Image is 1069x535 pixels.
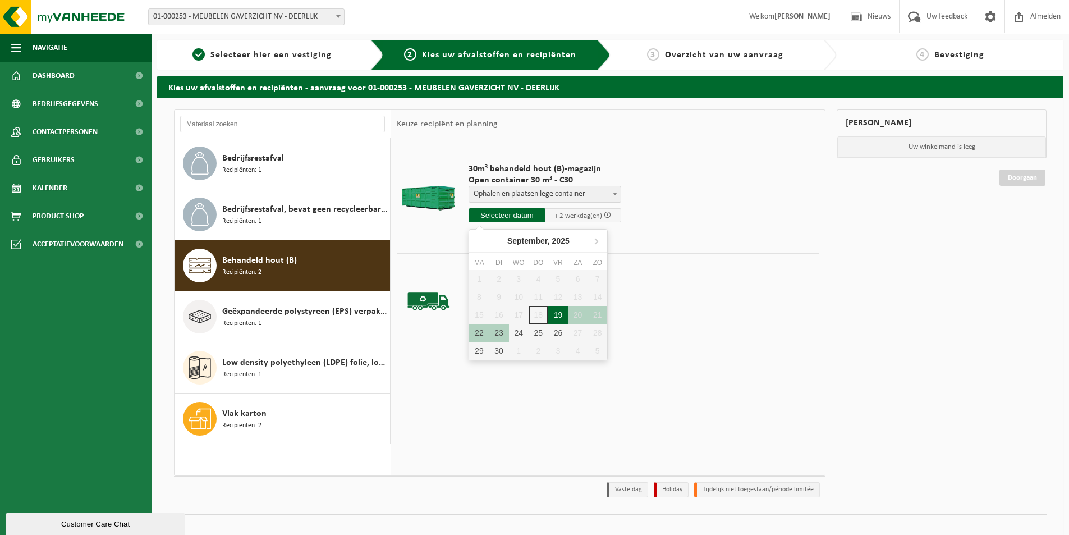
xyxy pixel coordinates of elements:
[694,482,820,497] li: Tijdelijk niet toegestaan/période limitée
[934,51,984,60] span: Bevestiging
[222,420,261,431] span: Recipiënten: 2
[222,318,261,329] span: Recipiënten: 1
[509,324,529,342] div: 24
[222,216,261,227] span: Recipiënten: 1
[503,232,574,250] div: September,
[607,482,648,497] li: Vaste dag
[489,257,508,268] div: di
[489,342,508,360] div: 30
[175,138,391,189] button: Bedrijfsrestafval Recipiënten: 1
[175,189,391,240] button: Bedrijfsrestafval, bevat geen recycleerbare fracties, verbrandbaar na verkleining Recipiënten: 1
[647,48,659,61] span: 3
[157,76,1063,98] h2: Kies uw afvalstoffen en recipiënten - aanvraag voor 01-000253 - MEUBELEN GAVERZICHT NV - DEERLIJK
[509,257,529,268] div: wo
[469,257,489,268] div: ma
[33,202,84,230] span: Product Shop
[509,342,529,360] div: 1
[588,257,607,268] div: zo
[548,342,568,360] div: 3
[163,48,361,62] a: 1Selecteer hier een vestiging
[33,34,67,62] span: Navigatie
[837,136,1046,158] p: Uw winkelmand is leeg
[222,165,261,176] span: Recipiënten: 1
[175,291,391,342] button: Geëxpandeerde polystyreen (EPS) verpakking (< 1 m² per stuk), recycleerbaar Recipiënten: 1
[489,324,508,342] div: 23
[175,342,391,394] button: Low density polyethyleen (LDPE) folie, los, naturel Recipiënten: 1
[404,48,416,61] span: 2
[33,118,98,146] span: Contactpersonen
[175,394,391,444] button: Vlak karton Recipiënten: 2
[469,175,621,186] span: Open container 30 m³ - C30
[837,109,1047,136] div: [PERSON_NAME]
[469,186,621,202] span: Ophalen en plaatsen lege container
[548,324,568,342] div: 26
[916,48,929,61] span: 4
[548,306,568,324] div: 19
[469,208,545,222] input: Selecteer datum
[222,152,284,165] span: Bedrijfsrestafval
[422,51,576,60] span: Kies uw afvalstoffen en recipiënten
[222,267,261,278] span: Recipiënten: 2
[222,407,267,420] span: Vlak karton
[665,51,783,60] span: Overzicht van uw aanvraag
[148,8,345,25] span: 01-000253 - MEUBELEN GAVERZICHT NV - DEERLIJK
[180,116,385,132] input: Materiaal zoeken
[222,369,261,380] span: Recipiënten: 1
[33,90,98,118] span: Bedrijfsgegevens
[210,51,332,60] span: Selecteer hier een vestiging
[529,257,548,268] div: do
[469,342,489,360] div: 29
[192,48,205,61] span: 1
[469,324,489,342] div: 22
[222,305,387,318] span: Geëxpandeerde polystyreen (EPS) verpakking (< 1 m² per stuk), recycleerbaar
[654,482,689,497] li: Holiday
[175,240,391,291] button: Behandeld hout (B) Recipiënten: 2
[33,174,67,202] span: Kalender
[222,203,387,216] span: Bedrijfsrestafval, bevat geen recycleerbare fracties, verbrandbaar na verkleining
[33,230,123,258] span: Acceptatievoorwaarden
[529,342,548,360] div: 2
[391,110,503,138] div: Keuze recipiënt en planning
[554,212,602,220] span: + 2 werkdag(en)
[552,237,570,245] i: 2025
[469,186,621,203] span: Ophalen en plaatsen lege container
[33,146,75,174] span: Gebruikers
[568,257,588,268] div: za
[999,170,1045,186] a: Doorgaan
[548,257,568,268] div: vr
[529,324,548,342] div: 25
[33,62,75,90] span: Dashboard
[6,510,187,535] iframe: chat widget
[469,163,621,175] span: 30m³ behandeld hout (B)-magazijn
[149,9,344,25] span: 01-000253 - MEUBELEN GAVERZICHT NV - DEERLIJK
[774,12,831,21] strong: [PERSON_NAME]
[222,254,297,267] span: Behandeld hout (B)
[222,356,387,369] span: Low density polyethyleen (LDPE) folie, los, naturel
